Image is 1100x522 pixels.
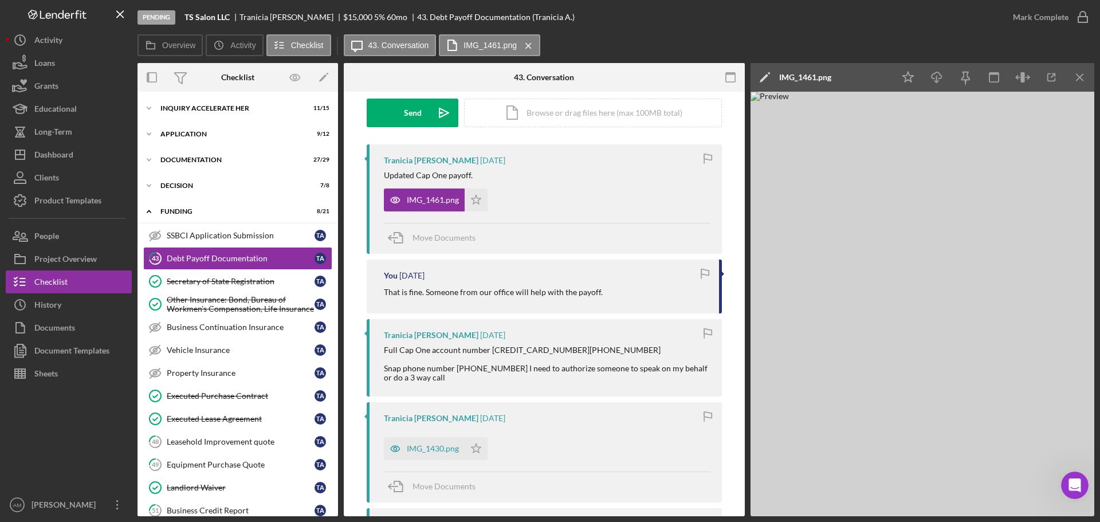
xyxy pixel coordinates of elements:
[6,316,132,339] a: Documents
[34,166,59,192] div: Clients
[779,73,831,82] div: IMG_1461.png
[384,437,488,460] button: IMG_1430.png
[6,248,132,270] a: Project Overview
[1013,6,1068,29] div: Mark Complete
[34,143,73,169] div: Dashboard
[34,362,58,388] div: Sheets
[143,453,332,476] a: 49Equipment Purchase QuoteTA
[167,391,315,401] div: Executed Purchase Contract
[384,331,478,340] div: Tranicia [PERSON_NAME]
[6,166,132,189] button: Clients
[34,316,75,342] div: Documents
[34,29,62,54] div: Activity
[162,41,195,50] label: Overview
[6,74,132,97] button: Grants
[143,270,332,293] a: Secretary of State RegistrationTA
[143,407,332,430] a: Executed Lease AgreementTA
[34,270,68,296] div: Checklist
[412,481,476,491] span: Move Documents
[6,225,132,248] button: People
[315,390,326,402] div: T A
[309,208,329,215] div: 8 / 21
[167,437,315,446] div: Leasehold Improvement quote
[6,97,132,120] a: Educational
[6,293,132,316] button: History
[34,52,55,77] div: Loans
[167,460,315,469] div: Equipment Purchase Quote
[167,277,315,286] div: Secretary of State Registration
[206,34,263,56] button: Activity
[143,384,332,407] a: Executed Purchase ContractTA
[1061,472,1089,499] iframe: Intercom live chat
[34,293,61,319] div: History
[412,233,476,242] span: Move Documents
[152,461,159,468] tspan: 49
[6,270,132,293] button: Checklist
[143,476,332,499] a: Landlord WaiverTA
[167,295,315,313] div: Other Insurance: Bond, Bureau of Workmen's Compensation, Life Insurance
[315,436,326,448] div: T A
[6,493,132,516] button: AM[PERSON_NAME]
[407,195,459,205] div: IMG_1461.png
[367,99,458,127] button: Send
[167,231,315,240] div: SSBCI Application Submission
[167,506,315,515] div: Business Credit Report
[34,225,59,250] div: People
[309,131,329,138] div: 9 / 12
[230,41,256,50] label: Activity
[239,13,343,22] div: Tranicia [PERSON_NAME]
[143,499,332,522] a: 51Business Credit ReportTA
[167,368,315,378] div: Property Insurance
[343,13,372,22] div: $15,000
[315,321,326,333] div: T A
[309,105,329,112] div: 11 / 15
[315,299,326,310] div: T A
[309,156,329,163] div: 27 / 29
[463,41,517,50] label: IMG_1461.png
[514,73,574,82] div: 43. Conversation
[6,120,132,143] button: Long-Term
[6,339,132,362] a: Document Templates
[160,105,301,112] div: Inquiry Accelerate Her
[167,323,315,332] div: Business Continuation Insurance
[34,339,109,365] div: Document Templates
[384,156,478,165] div: Tranicia [PERSON_NAME]
[480,414,505,423] time: 2025-09-10 15:19
[315,344,326,356] div: T A
[167,346,315,355] div: Vehicle Insurance
[6,143,132,166] button: Dashboard
[751,92,1094,516] img: Preview
[167,414,315,423] div: Executed Lease Agreement
[160,156,301,163] div: Documentation
[13,502,21,508] text: AM
[152,438,159,445] tspan: 48
[384,271,398,280] div: You
[137,34,203,56] button: Overview
[6,52,132,74] button: Loans
[417,13,575,22] div: 43. Debt Payoff Documentation (Tranicia A.)
[6,29,132,52] button: Activity
[480,331,505,340] time: 2025-09-10 21:05
[34,74,58,100] div: Grants
[384,223,487,252] button: Move Documents
[374,13,385,22] div: 5 %
[34,189,101,215] div: Product Templates
[480,156,505,165] time: 2025-09-16 13:48
[6,362,132,385] a: Sheets
[291,41,324,50] label: Checklist
[29,493,103,519] div: [PERSON_NAME]
[1001,6,1094,29] button: Mark Complete
[143,293,332,316] a: Other Insurance: Bond, Bureau of Workmen's Compensation, Life InsuranceTA
[439,34,540,56] button: IMG_1461.png
[143,339,332,362] a: Vehicle InsuranceTA
[387,13,407,22] div: 60 mo
[167,254,315,263] div: Debt Payoff Documentation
